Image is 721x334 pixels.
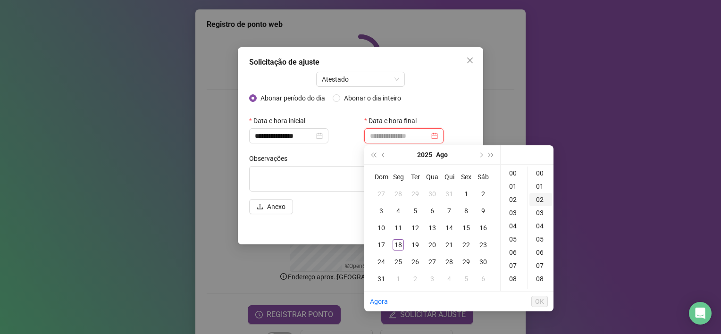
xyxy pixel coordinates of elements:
[427,239,438,250] div: 20
[424,168,441,185] th: Qua
[441,253,458,270] td: 2025-08-28
[441,185,458,202] td: 2025-07-31
[407,185,424,202] td: 2025-07-29
[529,285,552,299] div: 09
[393,205,404,217] div: 4
[529,206,552,219] div: 03
[407,202,424,219] td: 2025-08-05
[475,236,492,253] td: 2025-08-23
[444,205,455,217] div: 7
[444,273,455,284] div: 4
[441,270,458,287] td: 2025-09-04
[249,151,293,166] label: Observações
[458,202,475,219] td: 2025-08-08
[267,201,285,212] span: Anexo
[376,256,387,267] div: 24
[531,296,548,307] button: OK
[378,145,389,164] button: prev-year
[390,168,407,185] th: Seg
[376,205,387,217] div: 3
[478,222,489,234] div: 16
[373,168,390,185] th: Dom
[410,188,421,200] div: 29
[393,273,404,284] div: 1
[478,239,489,250] div: 23
[393,222,404,234] div: 11
[424,202,441,219] td: 2025-08-06
[529,180,552,193] div: 01
[441,202,458,219] td: 2025-08-07
[393,239,404,250] div: 18
[364,113,423,128] label: Data e hora final
[503,233,525,246] div: 05
[373,202,390,219] td: 2025-08-03
[427,222,438,234] div: 13
[441,219,458,236] td: 2025-08-14
[373,270,390,287] td: 2025-08-31
[461,256,472,267] div: 29
[529,193,552,206] div: 02
[436,145,448,164] button: month panel
[458,253,475,270] td: 2025-08-29
[475,202,492,219] td: 2025-08-09
[376,273,387,284] div: 31
[462,53,478,68] button: Close
[390,219,407,236] td: 2025-08-11
[393,188,404,200] div: 28
[503,259,525,272] div: 07
[461,273,472,284] div: 5
[486,145,496,164] button: super-next-year
[393,256,404,267] div: 25
[410,222,421,234] div: 12
[424,219,441,236] td: 2025-08-13
[461,188,472,200] div: 1
[503,206,525,219] div: 03
[475,185,492,202] td: 2025-08-02
[407,270,424,287] td: 2025-09-02
[444,188,455,200] div: 31
[478,188,489,200] div: 2
[376,222,387,234] div: 10
[461,239,472,250] div: 22
[368,145,378,164] button: super-prev-year
[249,199,293,214] button: uploadAnexo
[529,246,552,259] div: 06
[424,270,441,287] td: 2025-09-03
[461,222,472,234] div: 15
[503,272,525,285] div: 08
[410,239,421,250] div: 19
[461,205,472,217] div: 8
[407,236,424,253] td: 2025-08-19
[376,188,387,200] div: 27
[529,233,552,246] div: 05
[407,253,424,270] td: 2025-08-26
[249,113,311,128] label: Data e hora inicial
[503,285,525,299] div: 09
[373,219,390,236] td: 2025-08-10
[458,270,475,287] td: 2025-09-05
[407,219,424,236] td: 2025-08-12
[424,185,441,202] td: 2025-07-30
[427,205,438,217] div: 6
[427,273,438,284] div: 3
[390,236,407,253] td: 2025-08-18
[475,253,492,270] td: 2025-08-30
[390,185,407,202] td: 2025-07-28
[529,259,552,272] div: 07
[529,272,552,285] div: 08
[475,145,486,164] button: next-year
[689,302,712,325] div: Open Intercom Messenger
[373,236,390,253] td: 2025-08-17
[390,202,407,219] td: 2025-08-04
[458,236,475,253] td: 2025-08-22
[249,57,472,68] div: Solicitação de ajuste
[257,203,263,210] span: upload
[441,236,458,253] td: 2025-08-21
[427,188,438,200] div: 30
[529,167,552,180] div: 00
[322,72,400,86] span: Atestado
[458,168,475,185] th: Sex
[370,298,388,305] a: Agora
[376,239,387,250] div: 17
[478,205,489,217] div: 9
